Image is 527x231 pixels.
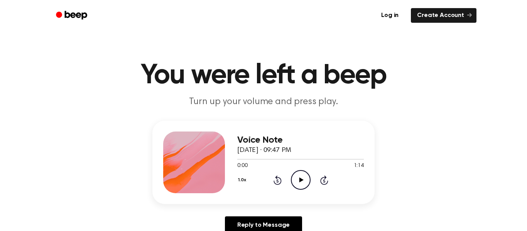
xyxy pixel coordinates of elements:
a: Log in [373,7,406,24]
a: Beep [51,8,94,23]
h3: Voice Note [237,135,364,145]
span: 0:00 [237,162,247,170]
p: Turn up your volume and press play. [115,96,412,108]
button: 1.0x [237,174,249,187]
span: 1:14 [354,162,364,170]
span: [DATE] · 09:47 PM [237,147,291,154]
h1: You were left a beep [66,62,461,89]
a: Create Account [411,8,476,23]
